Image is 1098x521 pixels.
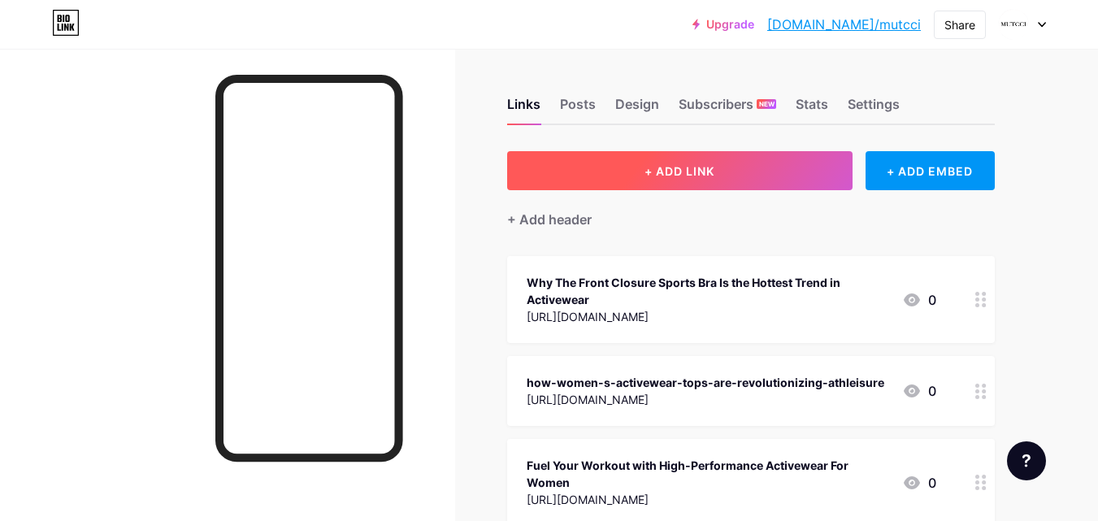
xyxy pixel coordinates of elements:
div: Fuel Your Workout with High-Performance Activewear For Women [527,457,889,491]
div: 0 [902,290,936,310]
span: NEW [759,99,775,109]
img: Mutcci [998,9,1029,40]
span: + ADD LINK [644,164,714,178]
button: + ADD LINK [507,151,853,190]
div: Design [615,94,659,124]
div: Links [507,94,540,124]
div: Settings [848,94,900,124]
div: Share [944,16,975,33]
div: [URL][DOMAIN_NAME] [527,308,889,325]
div: Subscribers [679,94,776,124]
a: Upgrade [692,18,754,31]
div: + ADD EMBED [866,151,995,190]
div: + Add header [507,210,592,229]
div: [URL][DOMAIN_NAME] [527,391,884,408]
div: how-women-s-activewear-tops-are-revolutionizing-athleisure [527,374,884,391]
div: Posts [560,94,596,124]
div: 0 [902,381,936,401]
div: 0 [902,473,936,493]
div: Why The Front Closure Sports Bra Is the Hottest Trend in Activewear [527,274,889,308]
div: [URL][DOMAIN_NAME] [527,491,889,508]
a: [DOMAIN_NAME]/mutcci [767,15,921,34]
div: Stats [796,94,828,124]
